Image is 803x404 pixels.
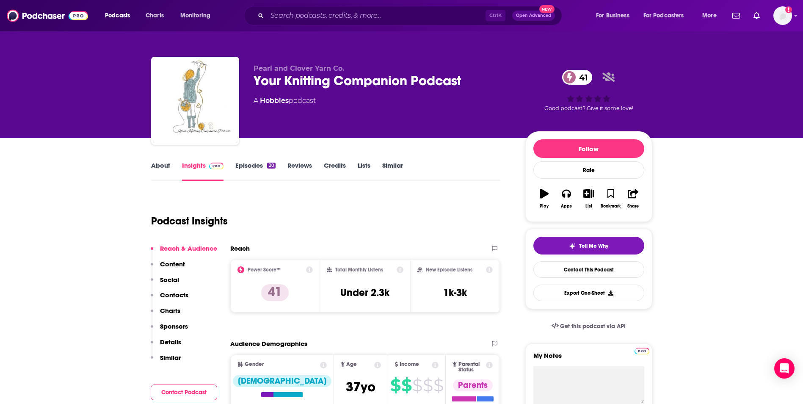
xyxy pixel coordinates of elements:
button: Share [622,183,644,214]
span: New [539,5,555,13]
span: $ [423,379,433,392]
p: Sponsors [160,322,188,330]
button: Reach & Audience [151,244,217,260]
span: More [702,10,717,22]
span: Gender [245,362,264,367]
button: Contact Podcast [151,385,217,400]
a: Get this podcast via API [545,316,633,337]
a: Charts [140,9,169,22]
button: Bookmark [600,183,622,214]
h2: Reach [230,244,250,252]
p: Reach & Audience [160,244,217,252]
span: 41 [571,70,592,85]
button: Apps [555,183,577,214]
div: Rate [533,161,644,179]
div: Search podcasts, credits, & more... [252,6,570,25]
button: List [577,183,599,214]
button: Similar [151,354,181,369]
button: open menu [696,9,727,22]
button: open menu [174,9,221,22]
button: Details [151,338,181,354]
a: InsightsPodchaser Pro [182,161,224,181]
p: Details [160,338,181,346]
img: Podchaser Pro [209,163,224,169]
button: open menu [99,9,141,22]
a: 37yo [346,383,375,394]
h3: Under 2.3k [340,286,389,299]
span: Charts [146,10,164,22]
button: Open AdvancedNew [512,11,555,21]
a: $$$$$ [390,379,443,392]
span: Pearl and Clover Yarn Co. [254,64,344,72]
label: My Notes [533,351,644,366]
span: Parental Status [458,362,485,373]
h2: Power Score™ [248,267,281,273]
p: Similar [160,354,181,362]
button: Show profile menu [773,6,792,25]
h2: Total Monthly Listens [335,267,383,273]
h2: Audience Demographics [230,340,307,348]
span: $ [412,379,422,392]
p: Content [160,260,185,268]
h1: Podcast Insights [151,215,228,227]
a: Show notifications dropdown [750,8,763,23]
h3: 1k-3k [443,286,467,299]
span: Income [400,362,419,367]
a: Hobbies [260,97,289,105]
svg: Add a profile image [785,6,792,13]
button: open menu [590,9,640,22]
p: Charts [160,307,180,315]
button: Social [151,276,179,291]
button: Contacts [151,291,188,307]
div: Parents [453,379,493,391]
img: Your Knitting Companion Podcast [153,58,237,143]
div: 41Good podcast? Give it some love! [525,64,652,117]
p: Contacts [160,291,188,299]
a: Lists [358,161,370,181]
span: Monitoring [180,10,210,22]
button: Content [151,260,185,276]
button: Export One-Sheet [533,285,644,301]
div: List [585,204,592,209]
span: Logged in as Storey_publicity [773,6,792,25]
button: Sponsors [151,322,188,338]
img: tell me why sparkle [569,243,576,249]
span: 37 yo [346,379,375,395]
button: Charts [151,307,180,322]
div: Open Intercom Messenger [774,358,795,379]
span: Age [346,362,357,367]
span: Podcasts [105,10,130,22]
a: Pro website [635,346,649,354]
span: Tell Me Why [579,243,608,249]
a: About [151,161,170,181]
div: Apps [561,204,572,209]
a: Credits [324,161,346,181]
button: Follow [533,139,644,158]
input: Search podcasts, credits, & more... [267,9,486,22]
a: Similar [382,161,403,181]
button: tell me why sparkleTell Me Why [533,237,644,255]
a: [DEMOGRAPHIC_DATA] [233,375,331,397]
h2: New Episode Listens [426,267,472,273]
div: 20 [267,163,275,169]
button: Play [533,183,555,214]
span: For Business [596,10,629,22]
p: Social [160,276,179,284]
img: User Profile [773,6,792,25]
div: Share [627,204,639,209]
div: Bookmark [601,204,621,209]
a: 41 [562,70,592,85]
span: For Podcasters [643,10,684,22]
a: Show notifications dropdown [729,8,743,23]
span: Get this podcast via API [560,323,626,330]
span: Good podcast? Give it some love! [544,105,633,111]
div: [DEMOGRAPHIC_DATA] [233,375,331,387]
img: Podchaser - Follow, Share and Rate Podcasts [7,8,88,24]
a: Reviews [287,161,312,181]
span: Ctrl K [486,10,505,21]
a: Contact This Podcast [533,261,644,278]
a: Parents [452,379,494,401]
div: A podcast [254,96,316,106]
span: $ [433,379,443,392]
